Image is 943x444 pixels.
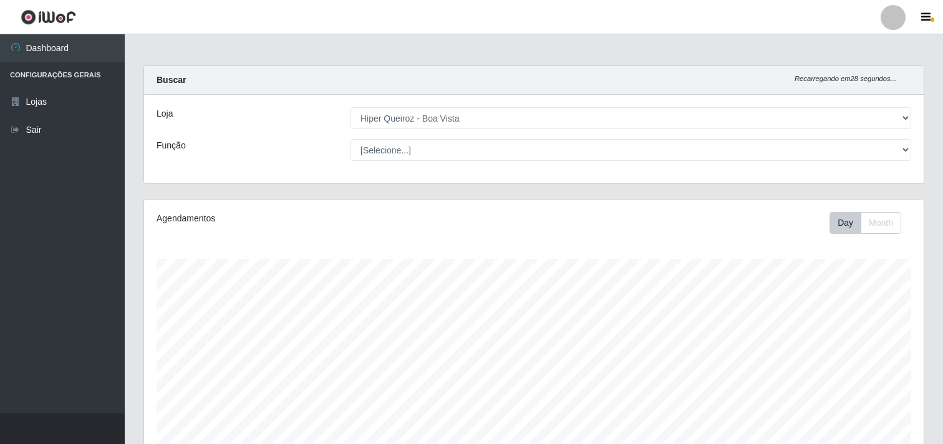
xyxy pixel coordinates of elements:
label: Função [157,139,186,152]
label: Loja [157,107,173,120]
div: First group [829,212,901,234]
strong: Buscar [157,75,186,85]
div: Agendamentos [157,212,460,225]
button: Month [861,212,901,234]
div: Toolbar with button groups [829,212,911,234]
i: Recarregando em 28 segundos... [795,75,896,82]
img: CoreUI Logo [21,9,76,25]
button: Day [829,212,861,234]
